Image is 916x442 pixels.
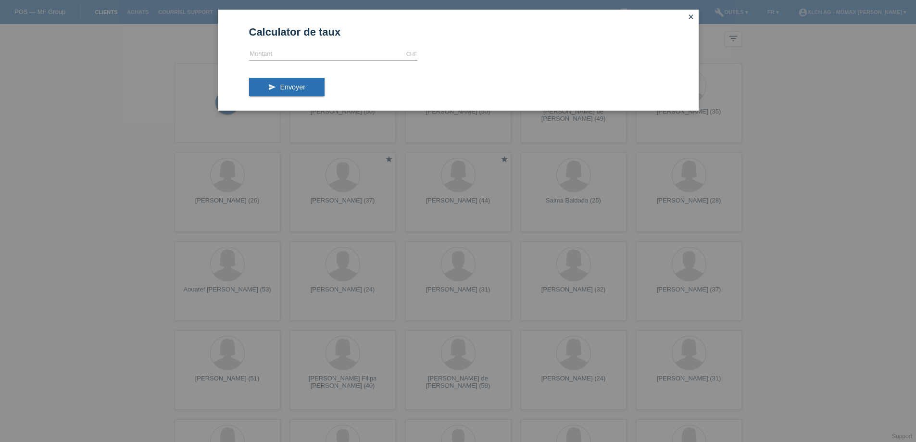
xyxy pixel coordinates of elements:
h1: Calculator de taux [249,26,667,38]
i: send [268,83,276,91]
span: Envoyer [280,83,305,91]
div: CHF [406,51,417,57]
a: close [685,12,697,23]
i: close [687,13,695,21]
button: send Envoyer [249,78,325,96]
